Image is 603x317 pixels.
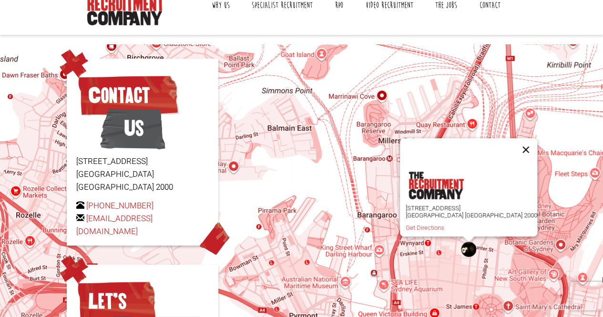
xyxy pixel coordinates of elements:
a: [EMAIL_ADDRESS][DOMAIN_NAME] [76,213,153,237]
p: [STREET_ADDRESS] [GEOGRAPHIC_DATA] [GEOGRAPHIC_DATA] 2000 [406,205,537,219]
span: Us [100,104,165,152]
a: [PHONE_NUMBER] [86,200,153,212]
span: Contact [76,72,180,119]
button: Close [514,138,537,161]
img: the-recruitment-company.png [408,172,463,199]
div: The Recruitment Company [461,242,476,257]
a: Get Directions [406,224,444,231]
p: [STREET_ADDRESS] [GEOGRAPHIC_DATA] [GEOGRAPHIC_DATA] 2000 [76,155,209,194]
